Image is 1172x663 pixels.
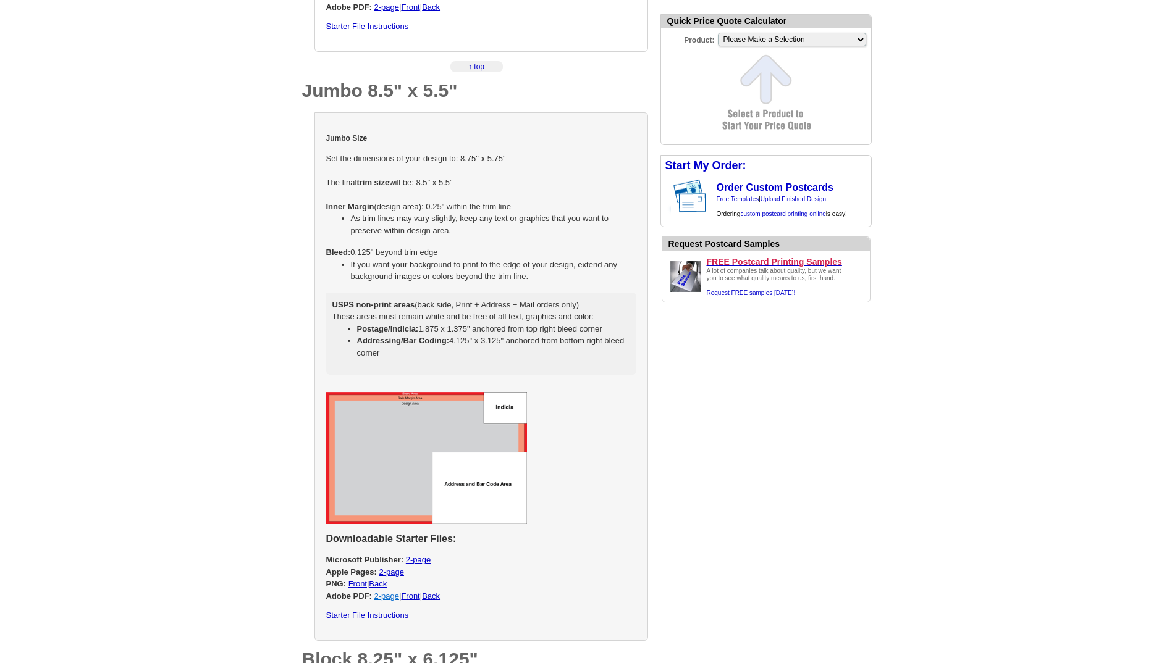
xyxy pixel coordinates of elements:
h1: Jumbo 8.5" x 5.5" [302,81,648,100]
a: Request FREE samples [DATE]! [707,290,796,296]
a: Starter File Instructions [326,22,409,31]
div: A lot of companies talk about quality, but we want you to see what quality means to us, first hand. [707,267,849,297]
p: | | | [326,554,636,602]
a: Free Templates [717,196,759,202]
a: Front [401,2,419,12]
li: 4.125" x 3.125" anchored from bottom right bleed corner [357,335,630,359]
div: Request Postcard Samples [668,238,870,251]
strong: Inner Margin [326,202,374,211]
li: As trim lines may vary slightly, keep any text or graphics that you want to preserve within desig... [351,212,636,236]
a: 2-page [379,567,403,577]
strong: Bleed: [326,248,351,257]
a: 2-page [406,555,431,564]
label: Product: [661,31,717,46]
li: If you want your background to print to the edge of your design, extend any background images or ... [351,259,636,283]
div: Quick Price Quote Calculator [661,15,871,28]
img: background image for postcard [661,176,671,217]
a: Upload Finished Design [761,196,826,202]
a: Starter File Instructions [326,611,409,620]
h4: Jumbo Size [326,134,636,143]
img: jumbo postcard starter files [326,392,527,524]
a: Front [401,591,419,601]
strong: Downloadable Starter Files: [326,533,457,544]
a: 2-page [374,591,399,601]
div: Start My Order: [661,156,871,176]
strong: USPS non-print areas [332,300,415,309]
a: Front [348,579,367,588]
strong: Postage/Indicia: [357,324,419,333]
a: Order Custom Postcards [717,182,833,193]
a: Back [369,579,387,588]
li: 1.875 x 1.375" anchored from top right bleed corner [357,323,630,335]
strong: PNG: [326,579,347,588]
strong: trim size [356,178,389,187]
a: Back [422,591,440,601]
div: (back side, Print + Address + Mail orders only) These areas must remain white and be free of all ... [326,293,636,375]
a: 2-page [374,2,399,12]
strong: Adobe PDF: [326,2,372,12]
td: Set the dimensions of your design to: 8.75" x 5.75" The final will be: 8.5" x 5.5" (design area):... [326,123,637,383]
img: post card showing stamp and address area [671,176,715,217]
strong: Apple Pages: [326,567,377,577]
a: ↑ top [468,62,484,71]
a: custom postcard printing online [740,211,825,217]
a: FREE Postcard Printing Samples [707,256,865,267]
a: Back [422,2,440,12]
strong: Addressing/Bar Coding: [357,336,450,345]
strong: Adobe PDF: [326,591,372,601]
img: Upload a design ready to be printed [667,258,704,295]
strong: Microsoft Publisher: [326,555,404,564]
span: | Ordering is easy! [717,196,847,217]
